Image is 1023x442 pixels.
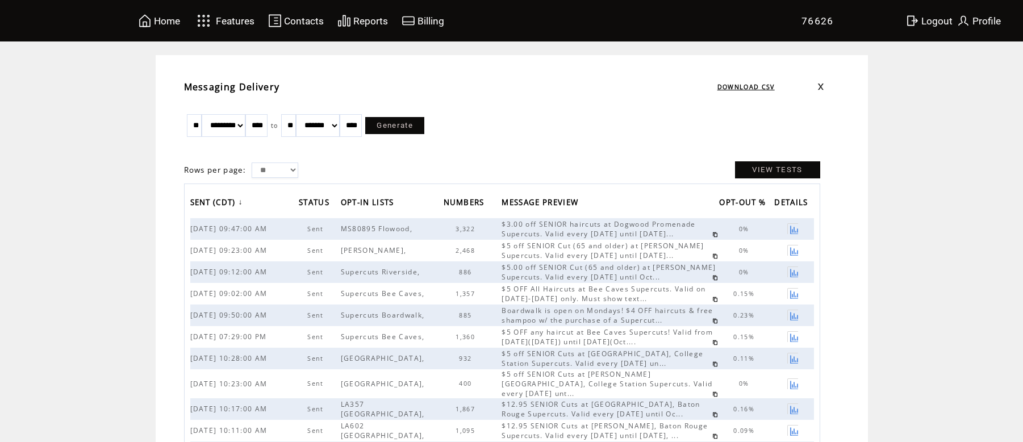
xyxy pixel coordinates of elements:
span: [DATE] 09:50:00 AM [190,310,270,320]
span: 932 [459,355,474,362]
span: [DATE] 10:11:00 AM [190,426,270,435]
span: 1,095 [456,427,478,435]
span: $12.95 SENIOR Cuts at [PERSON_NAME], Baton Rouge Supercuts. Valid every [DATE] until [DATE], ... [502,421,708,440]
a: Features [192,10,256,32]
span: LA357 [GEOGRAPHIC_DATA], [341,399,428,419]
span: Supercuts Boardwalk, [341,310,428,320]
a: Logout [904,12,955,30]
a: MESSAGE PREVIEW [502,194,584,212]
span: 0.15% [733,333,757,341]
span: $3.00 off SENIOR haircuts at Dogwood Promenade Supercuts. Valid every [DATE] until [DATE]... [502,219,695,239]
span: Sent [307,225,326,233]
span: Profile [972,15,1001,27]
span: 885 [459,311,474,319]
span: Sent [307,355,326,362]
span: [DATE] 09:47:00 AM [190,224,270,233]
span: Supercuts Bee Caves, [341,289,428,298]
span: 0.09% [733,427,757,435]
span: Supercuts Riverside, [341,267,423,277]
span: 0.11% [733,355,757,362]
span: Home [154,15,180,27]
img: profile.svg [957,14,970,28]
span: Logout [921,15,953,27]
span: Supercuts Bee Caves, [341,332,428,341]
img: exit.svg [905,14,919,28]
span: 0% [739,247,752,255]
span: Sent [307,290,326,298]
span: Features [216,15,254,27]
span: 0.23% [733,311,757,319]
span: 1,360 [456,333,478,341]
span: Contacts [284,15,324,27]
a: Contacts [266,12,325,30]
span: 76626 [801,15,834,27]
span: Sent [307,311,326,319]
a: Billing [400,12,446,30]
span: 0% [739,380,752,387]
span: Rows per page: [184,165,247,175]
span: Sent [307,333,326,341]
span: DETAILS [774,194,811,213]
span: Billing [417,15,444,27]
span: $5 off SENIOR Cuts at [GEOGRAPHIC_DATA], College Station Supercuts. Valid every [DATE] un... [502,349,703,368]
a: Profile [955,12,1003,30]
span: [DATE] 09:23:00 AM [190,245,270,255]
span: 0% [739,268,752,276]
span: 886 [459,268,474,276]
span: Boardwalk is open on Mondays! $4 OFF haircuts & free shampoo w/ the purchase of a Supercut... [502,306,713,325]
span: Sent [307,268,326,276]
span: $12.95 SENIOR Cuts at [GEOGRAPHIC_DATA], Baton Rouge Supercuts. Valid every [DATE] until Oc... [502,399,700,419]
span: 0% [739,225,752,233]
span: MESSAGE PREVIEW [502,194,581,213]
span: 0.16% [733,405,757,413]
span: LA602 [GEOGRAPHIC_DATA], [341,421,428,440]
span: Messaging Delivery [184,81,280,93]
img: creidtcard.svg [402,14,415,28]
span: NUMBERS [444,194,487,213]
span: 2,468 [456,247,478,255]
span: [GEOGRAPHIC_DATA], [341,379,428,389]
span: [DATE] 09:02:00 AM [190,289,270,298]
span: OPT-IN LISTS [341,194,397,213]
span: [PERSON_NAME], [341,245,410,255]
span: [DATE] 10:23:00 AM [190,379,270,389]
span: 1,357 [456,290,478,298]
span: to [271,122,278,130]
span: [DATE] 09:12:00 AM [190,267,270,277]
span: [DATE] 10:28:00 AM [190,353,270,363]
span: 400 [459,380,474,387]
a: VIEW TESTS [735,161,820,178]
span: $5 OFF any haircut at Bee Caves Supercuts! Valid from [DATE]([DATE]) until [DATE](Oct.... [502,327,713,347]
span: 1,867 [456,405,478,413]
span: MS80895 Flowood, [341,224,415,233]
span: [DATE] 07:29:00 PM [190,332,270,341]
span: [GEOGRAPHIC_DATA], [341,353,428,363]
a: SENT (CDT)↓ [190,194,246,212]
span: [DATE] 10:17:00 AM [190,404,270,414]
span: SENT (CDT) [190,194,239,213]
img: chart.svg [337,14,351,28]
span: Sent [307,380,326,387]
a: NUMBERS [444,194,490,212]
a: DOWNLOAD CSV [717,83,775,91]
a: OPT-OUT % [719,194,771,212]
span: Sent [307,405,326,413]
span: 0.15% [733,290,757,298]
span: Sent [307,247,326,255]
span: $5 off SENIOR Cut (65 and older) at [PERSON_NAME] Supercuts. Valid every [DATE] until [DATE]... [502,241,704,260]
span: Sent [307,427,326,435]
a: STATUS [299,194,335,212]
a: Reports [336,12,390,30]
span: 3,322 [456,225,478,233]
span: Reports [353,15,388,27]
span: $5 OFF All Haircuts at Bee Caves Supercuts. Valid on [DATE]-[DATE] only. Must show text... [502,284,705,303]
a: Generate [365,117,424,134]
span: $5.00 off SENIOR Cut (65 and older) at [PERSON_NAME] Supercuts. Valid every [DATE] until Oct... [502,262,716,282]
span: STATUS [299,194,332,213]
img: features.svg [194,11,214,30]
img: home.svg [138,14,152,28]
img: contacts.svg [268,14,282,28]
span: OPT-OUT % [719,194,769,213]
span: $5 off SENIOR Cuts at [PERSON_NAME][GEOGRAPHIC_DATA], College Station Supercuts. Valid every [DAT... [502,369,712,398]
a: Home [136,12,182,30]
